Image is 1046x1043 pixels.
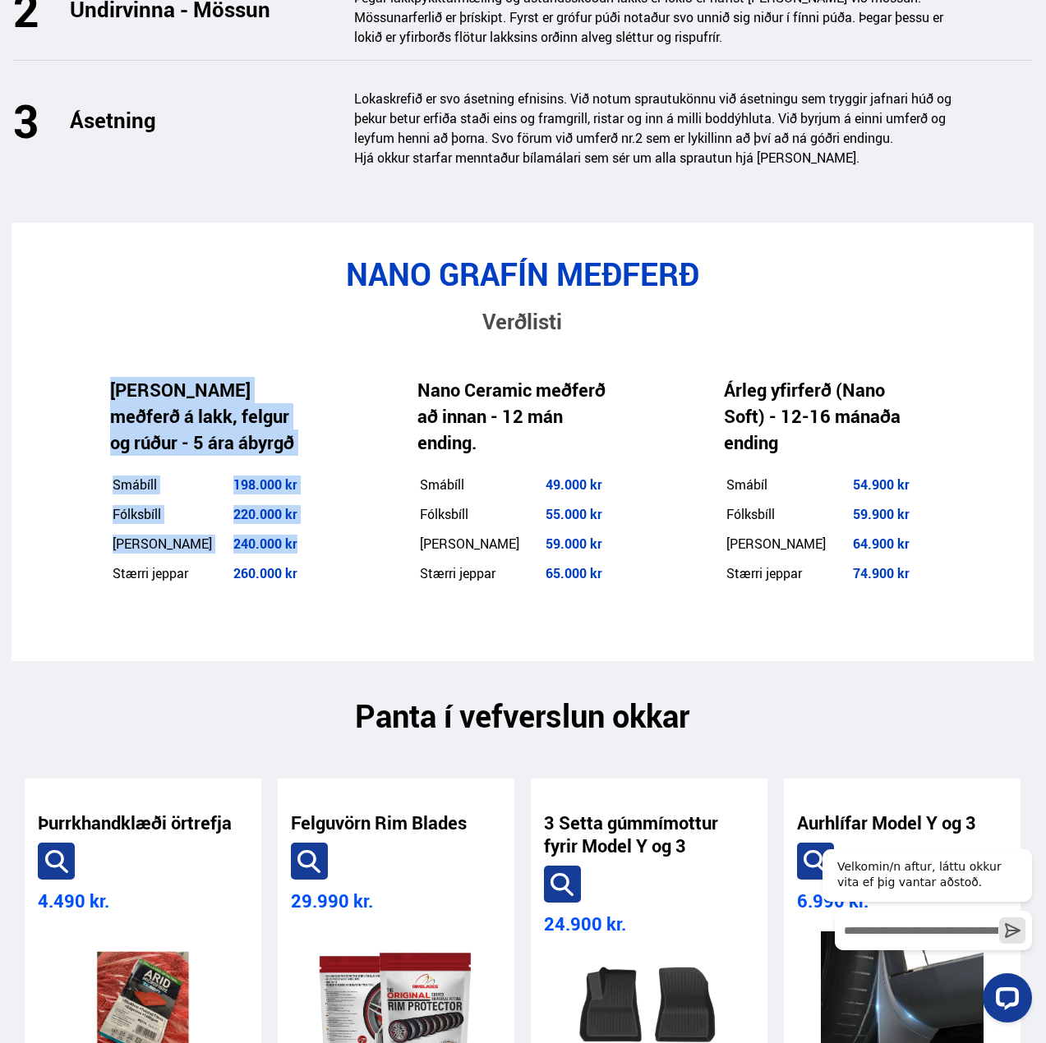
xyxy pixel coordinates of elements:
td: Smábíll [112,471,231,499]
a: Aurhlífar Model Y og 3 [797,811,976,834]
td: Fólksbíll [419,500,544,528]
span: 198.000 kr [233,476,297,494]
a: 3 Setta gúmmímottur fyrir Model Y og 3 [544,811,754,857]
iframe: LiveChat chat widget [809,819,1039,1036]
span: Verðlisti [482,306,562,336]
h2: NANO GRAFÍN MEÐFERÐ [58,255,988,292]
span: 29.990 kr. [291,889,373,912]
td: [PERSON_NAME] [726,530,850,558]
strong: 64.900 kr [853,535,910,553]
strong: 59.900 kr [853,505,910,523]
h4: [PERSON_NAME] meðferð á lakk, felgur og rúður - 5 ára ábyrgð [110,377,312,456]
span: 6.990 kr. [797,889,869,912]
strong: 49.000 kr [546,476,602,494]
span: 24.900 kr. [544,912,626,935]
td: Fólksbíll [726,500,850,528]
span: 4.490 kr. [38,889,109,912]
h2: Panta í vefverslun okkar [13,697,1032,734]
span: 260.000 kr [233,564,297,582]
span: 240.000 kr [233,535,297,553]
p: Lokaskrefið er svo ásetning efnisins. Við notum sprautukönnu við ásetningu sem tryggir jafnari hú... [354,89,963,148]
h3: Ásetning [70,108,339,132]
td: Smábíll [419,471,544,499]
td: Stærri jeppar [726,559,850,587]
a: Þurrkhandklæði örtrefja [38,811,232,834]
h4: Nano Ceramic meðferð að innan - 12 mán ending. [417,377,620,456]
td: Fólksbíll [112,500,231,528]
span: 74.900 kr [853,564,910,582]
span: 220.000 kr [233,505,297,523]
a: Felguvörn Rim Blades [291,811,467,834]
td: Stærri jeppar [112,559,231,587]
td: [PERSON_NAME] [419,530,544,558]
td: Smábíl [726,471,850,499]
span: 65.000 kr [546,564,602,582]
span: 59.000 kr [546,535,602,553]
p: Hjá okkur starfar menntaður bílamálari sem sér um alla sprautun hjá [PERSON_NAME]. [354,148,963,168]
strong: 54.900 kr [853,476,910,494]
span: 55.000 kr [546,505,602,523]
h4: Árleg yfirferð (Nano Soft) - 12-16 mánaða ending [724,377,926,456]
td: Stærri jeppar [419,559,544,587]
td: [PERSON_NAME] [112,530,231,558]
